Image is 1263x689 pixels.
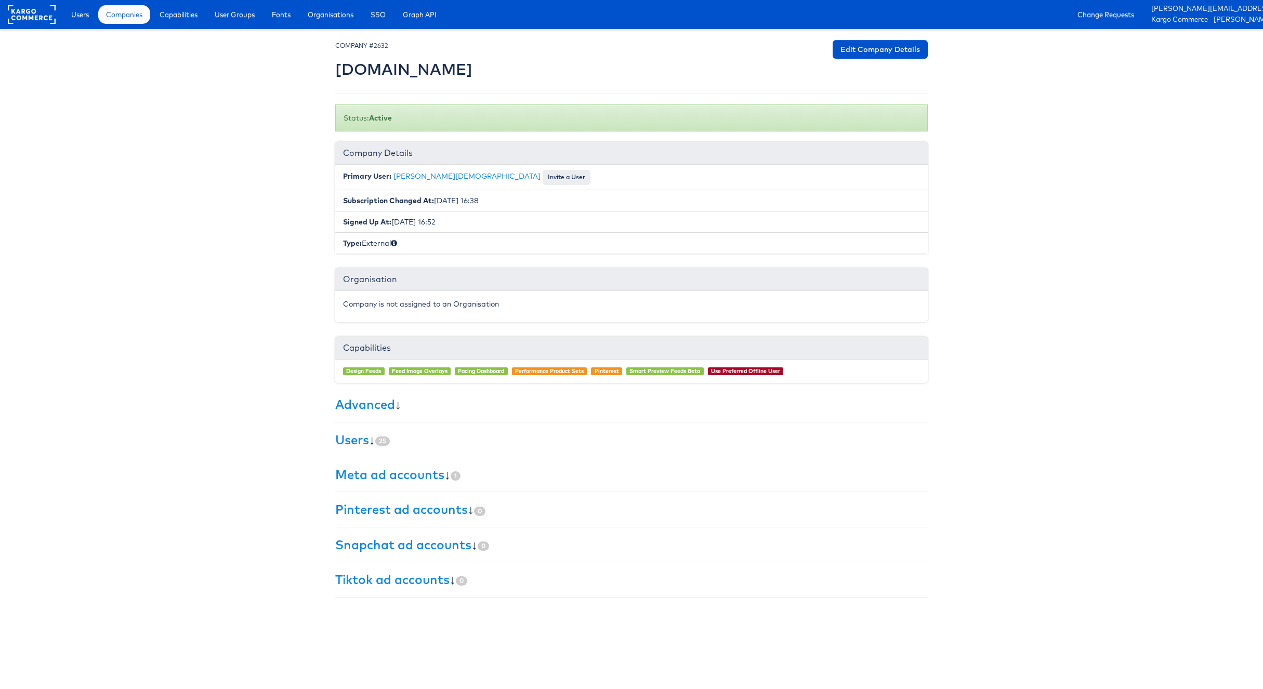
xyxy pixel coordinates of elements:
a: Feed Image Overlays [392,367,448,375]
li: External [335,232,928,254]
h3: ↓ [335,538,928,551]
div: Status: [335,104,928,131]
li: [DATE] 16:52 [335,211,928,233]
span: 0 [456,576,467,586]
div: Capabilities [335,337,928,360]
a: Users [63,5,97,24]
h3: ↓ [335,502,928,516]
span: Internal (staff) or External (client) [391,239,397,248]
h3: ↓ [335,573,928,586]
a: Meta ad accounts [335,467,444,482]
a: Snapchat ad accounts [335,537,471,552]
a: Graph API [395,5,444,24]
span: SSO [371,9,386,20]
h3: ↓ [335,398,928,411]
span: Organisations [308,9,353,20]
h3: ↓ [335,433,928,446]
li: [DATE] 16:38 [335,190,928,211]
h3: ↓ [335,468,928,481]
span: Users [71,9,89,20]
a: Smart Preview Feeds Beta [629,367,700,375]
a: Companies [98,5,150,24]
a: Advanced [335,396,395,412]
a: Edit Company Details [833,40,928,59]
div: Organisation [335,268,928,291]
a: Use Preferred Offline User [711,367,780,375]
a: Pinterest [595,367,619,375]
b: Signed Up At: [343,217,391,227]
button: Invite a User [543,170,590,184]
a: Fonts [264,5,298,24]
div: Company Details [335,142,928,165]
a: Tiktok ad accounts [335,572,450,587]
b: Primary User: [343,171,391,181]
a: Pacing Dashboard [458,367,504,375]
span: 1 [451,471,461,481]
span: Graph API [403,9,437,20]
span: 25 [375,436,390,446]
b: Type: [343,239,362,248]
h2: [DOMAIN_NAME] [335,61,472,78]
a: SSO [363,5,393,24]
a: Organisations [300,5,361,24]
a: Change Requests [1070,5,1142,24]
span: User Groups [215,9,255,20]
a: Design Feeds [346,367,381,375]
span: 0 [474,507,485,516]
a: Users [335,432,369,447]
a: Capabilities [152,5,205,24]
a: Performance Product Sets [515,367,584,375]
a: [PERSON_NAME][EMAIL_ADDRESS][PERSON_NAME][DOMAIN_NAME] [1151,4,1255,15]
a: Kargo Commerce - [PERSON_NAME] [1151,15,1255,25]
span: Fonts [272,9,291,20]
b: Subscription Changed At: [343,196,434,205]
a: User Groups [207,5,262,24]
span: Capabilities [160,9,198,20]
a: Pinterest ad accounts [335,501,468,517]
b: Active [369,113,392,123]
span: Companies [106,9,142,20]
p: Company is not assigned to an Organisation [343,299,920,309]
a: [PERSON_NAME][DEMOGRAPHIC_DATA] [393,171,541,181]
small: COMPANY #2632 [335,42,388,49]
span: 0 [478,541,489,551]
